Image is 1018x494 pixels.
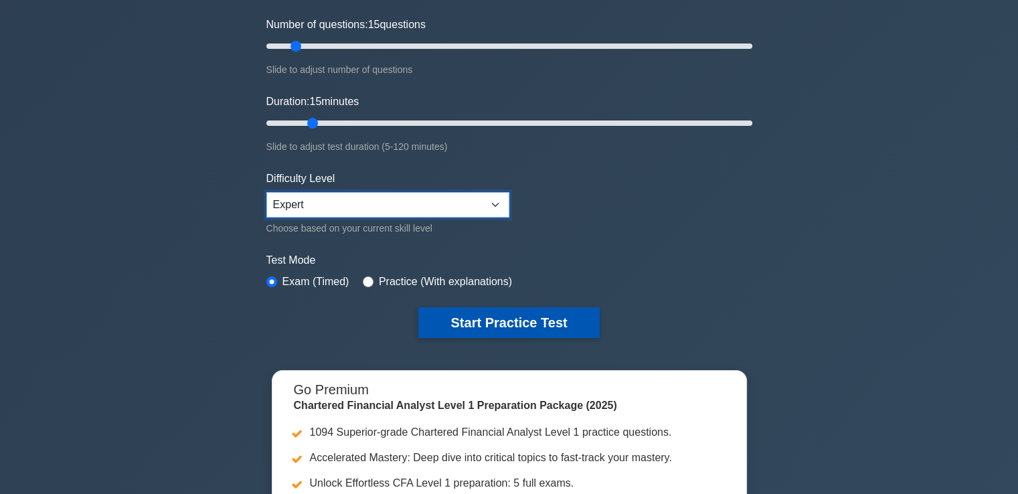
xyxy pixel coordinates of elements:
[266,17,426,33] label: Number of questions: questions
[266,220,509,236] div: Choose based on your current skill level
[282,274,349,290] label: Exam (Timed)
[379,274,512,290] label: Practice (With explanations)
[266,252,752,268] label: Test Mode
[266,94,359,110] label: Duration: minutes
[418,307,599,338] button: Start Practice Test
[266,171,335,187] label: Difficulty Level
[368,19,380,30] span: 15
[266,62,752,78] div: Slide to adjust number of questions
[266,139,752,155] div: Slide to adjust test duration (5-120 minutes)
[309,96,321,107] span: 15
